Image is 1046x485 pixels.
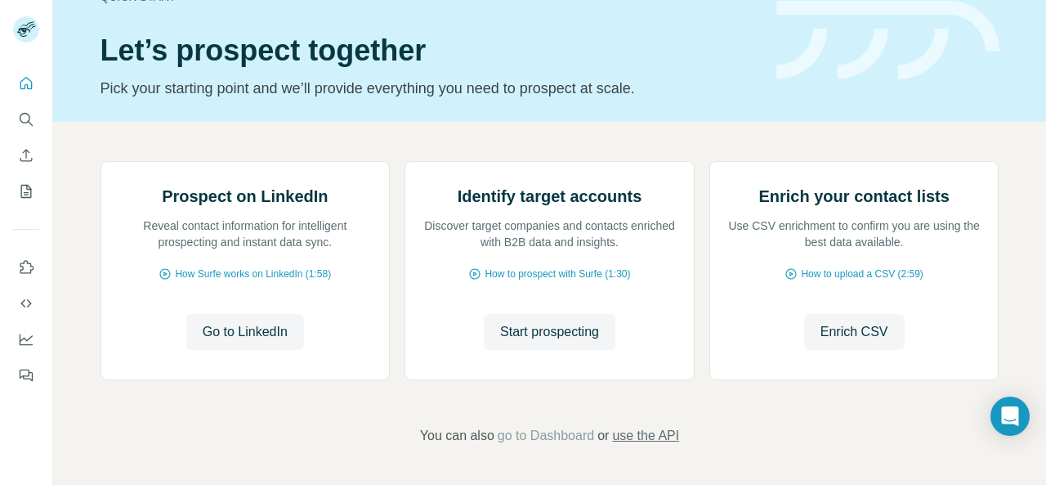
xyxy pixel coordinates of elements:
[13,141,39,170] button: Enrich CSV
[500,322,599,342] span: Start prospecting
[484,314,615,350] button: Start prospecting
[186,314,304,350] button: Go to LinkedIn
[498,426,594,446] button: go to Dashboard
[13,69,39,98] button: Quick start
[162,185,328,208] h2: Prospect on LinkedIn
[990,397,1030,436] div: Open Intercom Messenger
[101,77,757,100] p: Pick your starting point and we’ll provide everything you need to prospect at scale.
[13,253,39,282] button: Use Surfe on LinkedIn
[758,185,949,208] h2: Enrich your contact lists
[175,267,331,281] span: How Surfe works on LinkedIn (1:58)
[13,361,39,390] button: Feedback
[13,105,39,134] button: Search
[101,34,757,67] h1: Let’s prospect together
[118,218,373,250] p: Reveal contact information for intelligent prospecting and instant data sync.
[612,426,679,446] button: use the API
[726,218,982,250] p: Use CSV enrichment to confirm you are using the best data available.
[776,1,999,80] img: banner
[203,322,288,342] span: Go to LinkedIn
[485,267,630,281] span: How to prospect with Surfe (1:30)
[13,289,39,318] button: Use Surfe API
[420,426,494,446] span: You can also
[458,185,642,208] h2: Identify target accounts
[597,426,609,446] span: or
[804,314,905,350] button: Enrich CSV
[820,322,888,342] span: Enrich CSV
[801,267,923,281] span: How to upload a CSV (2:59)
[13,177,39,206] button: My lists
[422,218,677,250] p: Discover target companies and contacts enriched with B2B data and insights.
[13,325,39,354] button: Dashboard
